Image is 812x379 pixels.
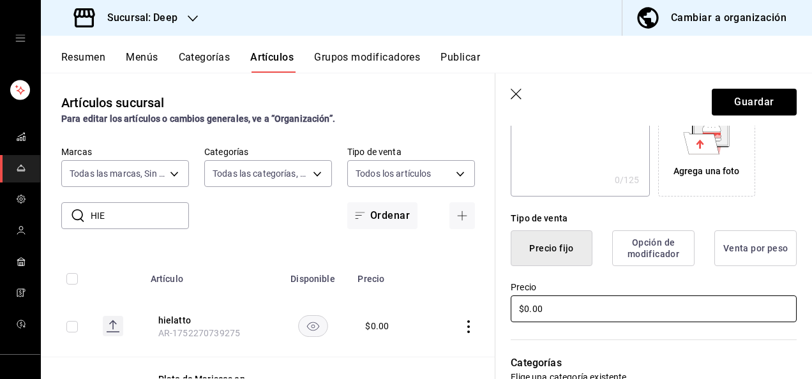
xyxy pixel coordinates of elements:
label: Marcas [61,147,189,156]
th: Disponible [276,255,350,295]
span: Todos los artículos [356,167,432,180]
button: availability-product [298,315,328,337]
div: Cambiar a organización [671,9,786,27]
label: Precio [511,283,797,292]
th: Precio [350,255,435,295]
div: Agrega una foto [673,165,740,178]
div: navigation tabs [61,51,812,73]
th: Artículo [143,255,276,295]
input: Buscar artículo [91,203,189,228]
button: Precio fijo [511,230,592,266]
p: Categorías [511,355,797,371]
span: AR-1752270739275 [158,328,240,338]
button: Ordenar [347,202,417,229]
button: Resumen [61,51,105,73]
div: Artículos sucursal [61,93,164,112]
button: Publicar [440,51,480,73]
button: Opción de modificador [612,230,695,266]
div: 0 /125 [615,174,640,186]
button: Menús [126,51,158,73]
div: Agrega una foto [661,103,752,193]
button: Grupos modificadores [314,51,420,73]
label: Tipo de venta [347,147,475,156]
button: Guardar [712,89,797,115]
button: actions [462,320,475,333]
strong: Para editar los artículos o cambios generales, ve a “Organización”. [61,114,335,124]
button: Categorías [179,51,230,73]
div: $ 0.00 [365,320,389,332]
button: Venta por peso [714,230,797,266]
button: open drawer [15,33,26,43]
label: Categorías [204,147,332,156]
button: edit-product-location [158,314,260,327]
div: Tipo de venta [511,212,797,225]
input: $0.00 [511,295,797,322]
span: Todas las marcas, Sin marca [70,167,165,180]
h3: Sucursal: Deep [97,10,177,26]
span: Todas las categorías, Sin categoría [213,167,308,180]
button: Artículos [250,51,294,73]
